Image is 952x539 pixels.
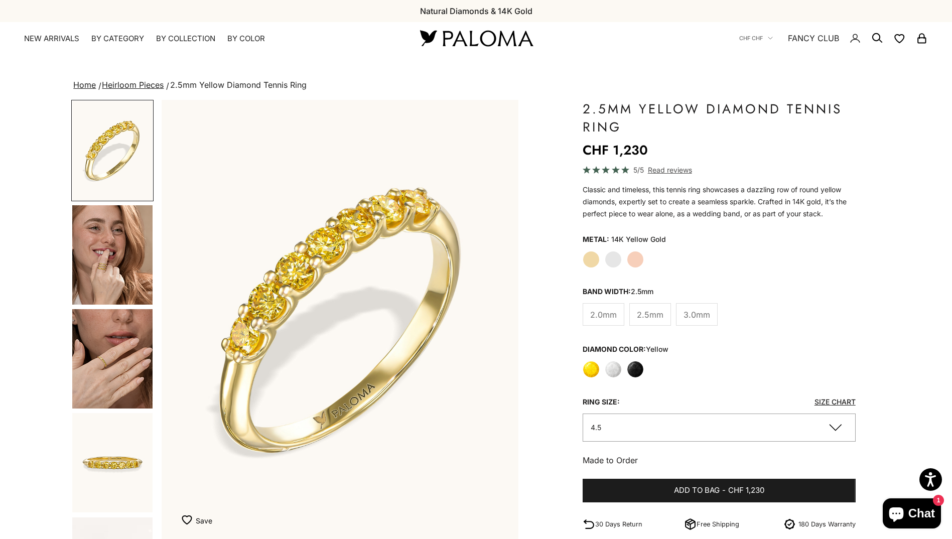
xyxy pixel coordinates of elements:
nav: Secondary navigation [739,22,928,54]
span: 5/5 [633,164,644,176]
img: #YellowGold [72,101,153,200]
variant-option-value: yellow [646,345,668,353]
variant-option-value: 14K Yellow Gold [611,232,666,247]
p: Classic and timeless, this tennis ring showcases a dazzling row of round yellow diamonds, expertl... [583,184,856,220]
nav: breadcrumbs [71,78,880,92]
sale-price: CHF 1,230 [583,140,648,160]
legend: Metal: [583,232,609,247]
legend: Band Width: [583,284,653,299]
summary: By Category [91,34,144,44]
img: #YellowGold #WhiteGold #RoseGold [72,205,153,305]
p: Made to Order [583,454,856,467]
img: wishlist [182,515,196,525]
button: Add to bag-CHF 1,230 [583,479,856,503]
legend: Diamond Color: [583,342,668,357]
a: NEW ARRIVALS [24,34,79,44]
a: Size Chart [814,397,856,406]
inbox-online-store-chat: Shopify online store chat [880,498,944,531]
button: Add to Wishlist [182,510,212,530]
a: Heirloom Pieces [102,80,164,90]
legend: Ring size: [583,394,620,410]
button: Go to item 1 [71,100,154,201]
a: 5/5 Read reviews [583,164,856,176]
p: Free Shipping [697,519,739,529]
nav: Primary navigation [24,34,396,44]
h1: 2.5mm Yellow Diamond Tennis Ring [583,100,856,136]
button: Go to item 4 [71,204,154,306]
span: Read reviews [648,164,692,176]
summary: By Collection [156,34,215,44]
span: 2.5mm Yellow Diamond Tennis Ring [170,80,307,90]
summary: By Color [227,34,265,44]
img: #YellowGold #WhiteGold #RoseGold [72,309,153,409]
span: CHF 1,230 [728,484,764,497]
span: Add to bag [674,484,720,497]
span: CHF CHF [739,34,763,43]
span: 2.0mm [590,308,617,321]
button: Go to item 5 [71,308,154,410]
p: 30 Days Return [595,519,642,529]
p: 180 Days Warranty [798,519,856,529]
button: 4.5 [583,414,856,441]
p: Natural Diamonds & 14K Gold [420,5,532,18]
a: Home [73,80,96,90]
img: #YellowGold [72,413,153,512]
button: CHF CHF [739,34,773,43]
span: 3.0mm [684,308,710,321]
button: Go to item 6 [71,412,154,513]
span: 2.5mm [637,308,663,321]
variant-option-value: 2.5mm [631,287,653,296]
a: FANCY CLUB [788,32,839,45]
span: 4.5 [591,423,601,432]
